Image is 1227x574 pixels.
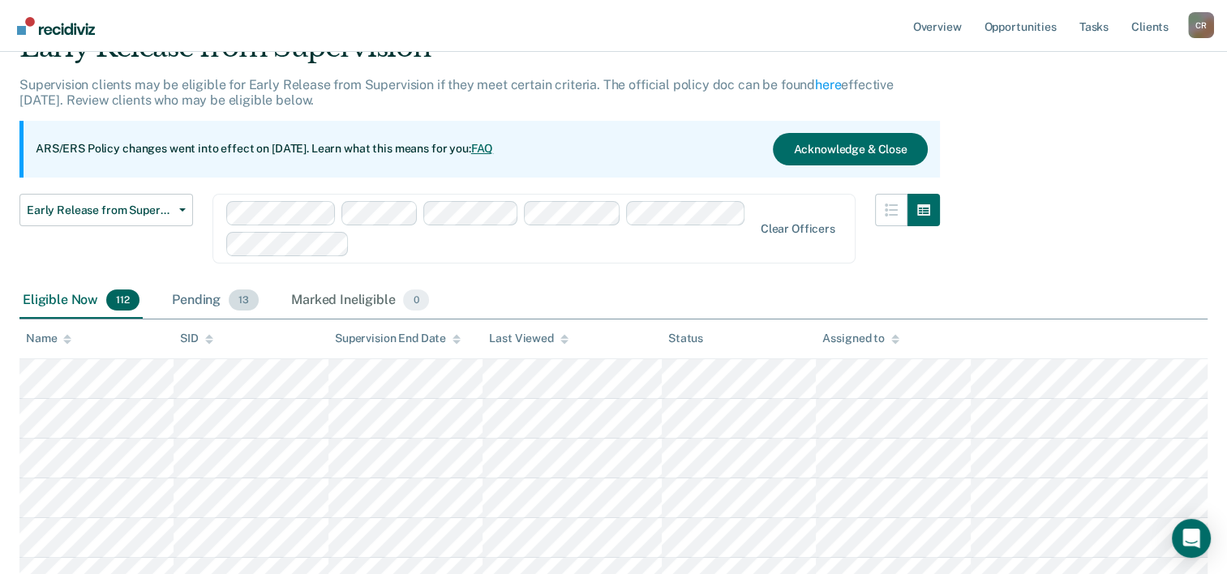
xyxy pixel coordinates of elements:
[773,133,927,165] button: Acknowledge & Close
[229,289,259,311] span: 13
[17,17,95,35] img: Recidiviz
[106,289,139,311] span: 112
[403,289,428,311] span: 0
[180,332,213,345] div: SID
[668,332,703,345] div: Status
[489,332,568,345] div: Last Viewed
[1172,519,1211,558] div: Open Intercom Messenger
[335,332,461,345] div: Supervision End Date
[822,332,899,345] div: Assigned to
[19,77,894,108] p: Supervision clients may be eligible for Early Release from Supervision if they meet certain crite...
[19,283,143,319] div: Eligible Now112
[27,203,173,217] span: Early Release from Supervision
[815,77,841,92] a: here
[36,141,493,157] p: ARS/ERS Policy changes went into effect on [DATE]. Learn what this means for you:
[19,194,193,226] button: Early Release from Supervision
[471,142,494,155] a: FAQ
[1188,12,1214,38] div: C R
[26,332,71,345] div: Name
[19,31,940,77] div: Early Release from Supervision
[169,283,262,319] div: Pending13
[288,283,432,319] div: Marked Ineligible0
[1188,12,1214,38] button: Profile dropdown button
[761,222,835,236] div: Clear officers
